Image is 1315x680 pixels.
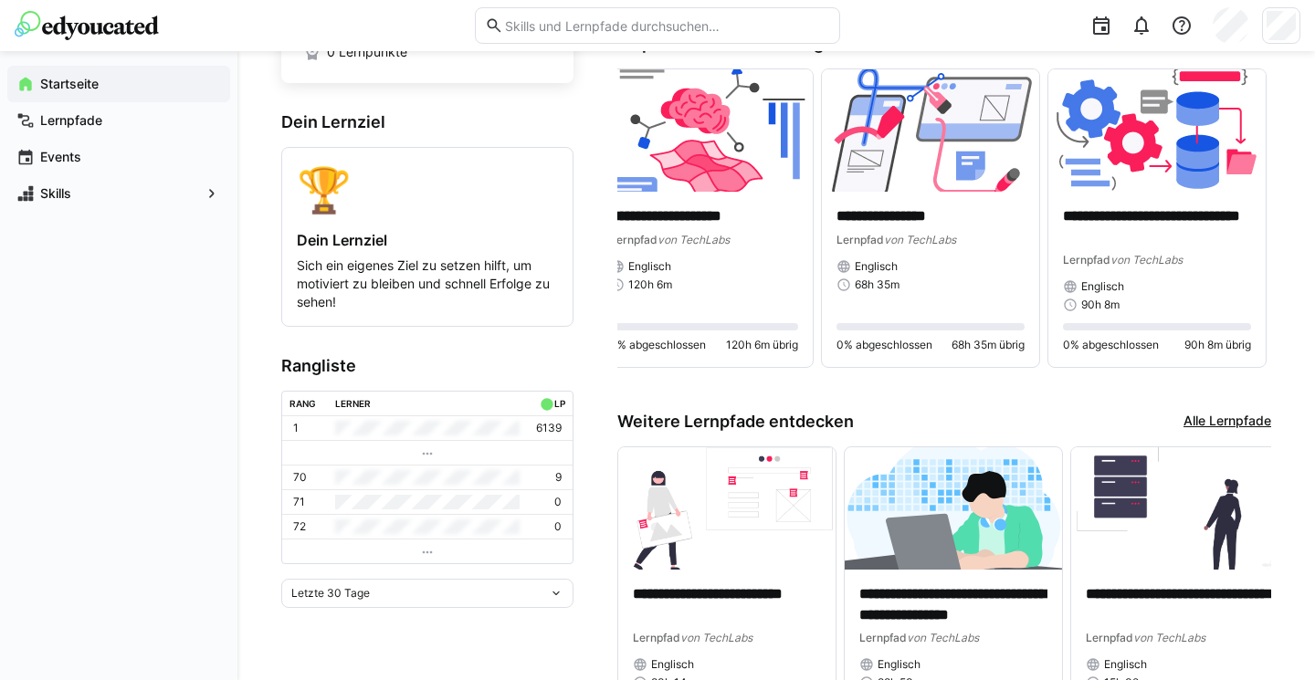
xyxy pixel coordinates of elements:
p: 70 [293,470,307,485]
span: Letzte 30 Tage [291,586,370,601]
span: 0% abgeschlossen [1063,338,1159,352]
p: 9 [555,470,562,485]
div: Rang [289,398,316,409]
span: von TechLabs [680,631,752,644]
span: Lernpfad [633,631,680,644]
span: von TechLabs [1133,631,1205,644]
span: Englisch [1081,279,1124,294]
span: Lernpfad [1063,253,1110,267]
a: Alle Lernpfade [1183,412,1271,432]
p: 72 [293,519,306,534]
p: Sich ein eigenes Ziel zu setzen hilft, um motiviert zu bleiben und schnell Erfolge zu sehen! [297,256,558,311]
span: von TechLabs [1110,253,1183,267]
h4: Dein Lernziel [297,231,558,249]
span: 120h 6m [628,277,672,292]
span: Lernpfad [610,233,657,246]
p: 1 [293,421,299,435]
span: Englisch [628,259,671,274]
div: LP [554,398,565,409]
span: 0% abgeschlossen [610,338,706,352]
img: image [595,69,813,192]
img: image [822,69,1039,192]
p: 0 [554,495,562,509]
h3: Rangliste [281,356,573,376]
span: von TechLabs [907,631,979,644]
h3: Weitere Lernpfade entdecken [617,412,854,432]
img: image [618,447,836,570]
div: 🏆 [297,162,558,216]
span: 68h 35m übrig [952,338,1025,352]
input: Skills und Lernpfade durchsuchen… [503,17,830,34]
span: 120h 6m übrig [726,338,798,352]
span: 0 Lernpunkte [327,43,407,61]
p: 6139 [536,421,562,435]
span: 68h 35m [855,277,899,292]
p: 71 [293,495,305,509]
img: image [1048,69,1266,192]
img: image [845,447,1062,570]
span: Englisch [855,259,898,274]
span: Englisch [878,657,920,672]
span: von TechLabs [657,233,730,246]
span: Lernpfad [836,233,884,246]
span: von TechLabs [884,233,956,246]
span: Lernpfad [1086,631,1133,644]
p: 0 [554,519,562,534]
img: image [1071,447,1289,570]
span: 90h 8m übrig [1184,338,1251,352]
span: 90h 8m [1081,298,1120,312]
span: 0% abgeschlossen [836,338,932,352]
div: Lerner [335,398,371,409]
span: Lernpfad [859,631,907,644]
span: Englisch [651,657,694,672]
h3: Dein Lernziel [281,112,573,132]
span: Englisch [1104,657,1147,672]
